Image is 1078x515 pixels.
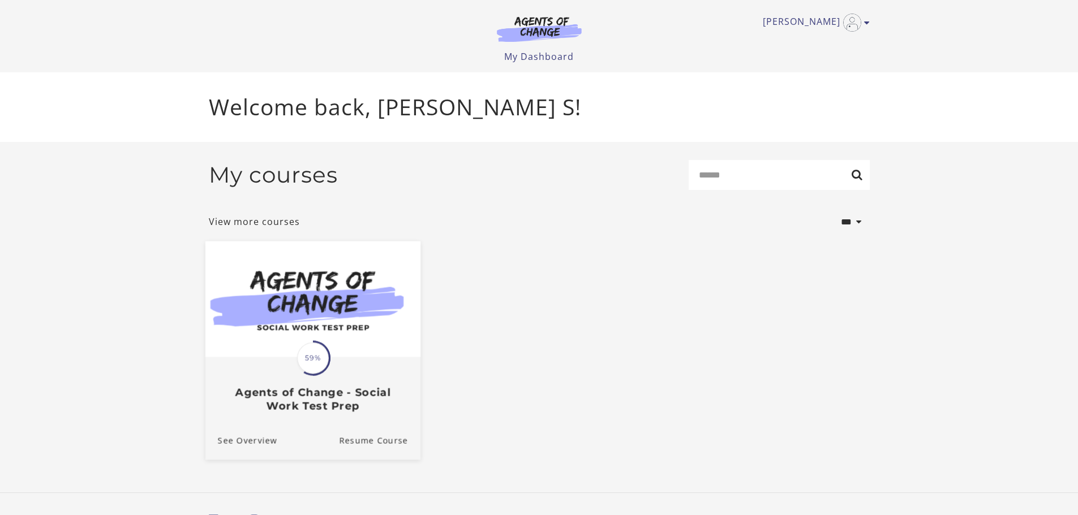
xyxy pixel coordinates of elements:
span: 59% [297,342,329,374]
p: Welcome back, [PERSON_NAME] S! [209,90,870,124]
a: Agents of Change - Social Work Test Prep: See Overview [205,422,277,460]
h3: Agents of Change - Social Work Test Prep [217,386,407,412]
a: Agents of Change - Social Work Test Prep: Resume Course [339,422,420,460]
a: My Dashboard [504,50,574,63]
h2: My courses [209,162,338,188]
a: View more courses [209,215,300,228]
a: Toggle menu [763,14,864,32]
img: Agents of Change Logo [485,16,594,42]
